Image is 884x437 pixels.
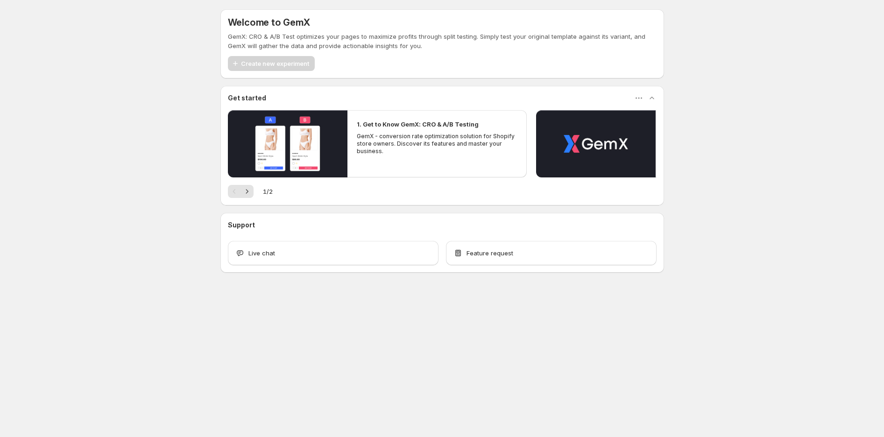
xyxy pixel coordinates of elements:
[357,133,517,155] p: GemX - conversion rate optimization solution for Shopify store owners. Discover its features and ...
[467,248,513,258] span: Feature request
[228,32,657,50] p: GemX: CRO & A/B Test optimizes your pages to maximize profits through split testing. Simply test ...
[228,110,347,177] button: Play video
[248,248,275,258] span: Live chat
[228,220,255,230] h3: Support
[228,185,254,198] nav: Pagination
[228,17,310,28] h5: Welcome to GemX
[357,120,479,129] h2: 1. Get to Know GemX: CRO & A/B Testing
[536,110,656,177] button: Play video
[228,93,266,103] h3: Get started
[240,185,254,198] button: Next
[263,187,273,196] span: 1 / 2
